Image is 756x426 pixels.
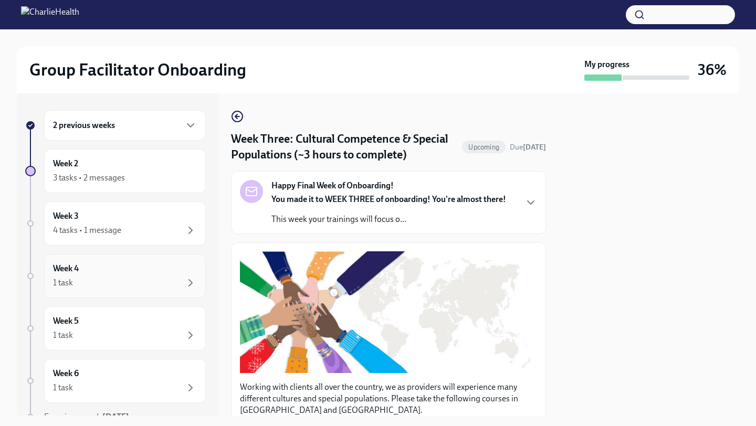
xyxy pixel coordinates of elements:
[25,254,206,298] a: Week 41 task
[53,263,79,274] h6: Week 4
[53,382,73,393] div: 1 task
[21,6,79,23] img: CharlieHealth
[462,143,506,151] span: Upcoming
[44,110,206,141] div: 2 previous weeks
[53,210,79,222] h6: Week 3
[44,412,129,422] span: Experience ends
[271,180,394,191] strong: Happy Final Week of Onboarding!
[271,194,506,204] strong: You made it to WEEK THREE of onboarding! You're almost there!
[510,143,546,152] span: Due
[102,412,129,422] strong: [DATE]
[25,359,206,403] a: Week 61 task
[29,59,246,80] h2: Group Facilitator Onboarding
[53,158,78,169] h6: Week 2
[523,143,546,152] strong: [DATE]
[240,381,537,416] p: Working with clients all over the country, we as providers will experience many different culture...
[584,59,629,70] strong: My progress
[53,225,121,236] div: 4 tasks • 1 message
[53,120,115,131] h6: 2 previous weeks
[231,131,458,163] h4: Week Three: Cultural Competence & Special Populations (~3 hours to complete)
[53,329,73,341] div: 1 task
[698,60,727,79] h3: 36%
[53,277,73,289] div: 1 task
[25,149,206,193] a: Week 23 tasks • 2 messages
[53,315,79,327] h6: Week 5
[53,368,79,379] h6: Week 6
[25,201,206,246] a: Week 34 tasks • 1 message
[53,172,125,184] div: 3 tasks • 2 messages
[510,142,546,152] span: September 1st, 2025 10:00
[240,251,537,373] button: Zoom image
[25,306,206,350] a: Week 51 task
[271,214,506,225] p: This week your trainings will focus o...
